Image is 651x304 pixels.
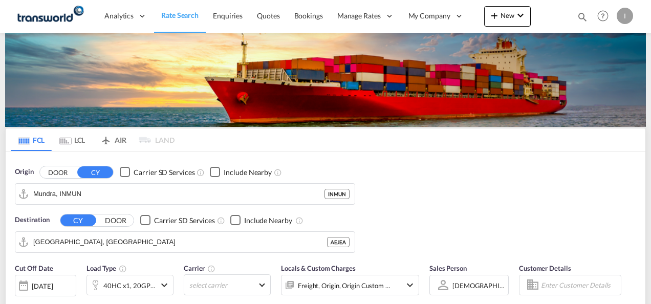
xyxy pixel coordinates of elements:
[184,264,215,272] span: Carrier
[244,215,292,226] div: Include Nearby
[40,166,76,178] button: DOOR
[15,232,355,252] md-input-container: Jebel Ali, AEJEA
[140,215,215,226] md-checkbox: Checkbox No Ink
[77,166,113,178] button: CY
[103,278,156,293] div: 40HC x1 20GP x1
[210,167,272,178] md-checkbox: Checkbox No Ink
[15,184,355,204] md-input-container: Mundra, INMUN
[86,275,173,295] div: 40HC x1 20GP x1icon-chevron-down
[120,167,194,178] md-checkbox: Checkbox No Ink
[594,7,612,25] span: Help
[119,265,127,273] md-icon: icon-information-outline
[60,214,96,226] button: CY
[213,11,243,20] span: Enquiries
[324,189,350,199] div: INMUN
[11,128,52,151] md-tab-item: FCL
[104,11,134,21] span: Analytics
[33,234,327,250] input: Search by Port
[594,7,617,26] div: Help
[134,167,194,178] div: Carrier SD Services
[452,281,543,290] div: [DEMOGRAPHIC_DATA] Kiran
[11,128,175,151] md-pagination-wrapper: Use the left and right arrow keys to navigate between tabs
[281,275,419,295] div: Freight Origin Origin Custom Destination Factory Stuffingicon-chevron-down
[617,8,633,24] div: I
[52,128,93,151] md-tab-item: LCL
[519,264,571,272] span: Customer Details
[404,279,416,291] md-icon: icon-chevron-down
[15,5,84,28] img: f753ae806dec11f0841701cdfdf085c0.png
[224,167,272,178] div: Include Nearby
[98,214,134,226] button: DOOR
[294,11,323,20] span: Bookings
[274,168,282,177] md-icon: Unchecked: Ignores neighbouring ports when fetching rates.Checked : Includes neighbouring ports w...
[451,278,506,293] md-select: Sales Person: Irishi Kiran
[5,33,646,127] img: LCL+%26+FCL+BACKGROUND.png
[100,134,112,142] md-icon: icon-airplane
[337,11,381,21] span: Manage Rates
[207,265,215,273] md-icon: The selected Trucker/Carrierwill be displayed in the rate results If the rates are from another f...
[197,168,205,177] md-icon: Unchecked: Search for CY (Container Yard) services for all selected carriers.Checked : Search for...
[488,11,527,19] span: New
[161,11,199,19] span: Rate Search
[15,264,53,272] span: Cut Off Date
[484,6,531,27] button: icon-plus 400-fgNewicon-chevron-down
[577,11,588,23] md-icon: icon-magnify
[514,9,527,21] md-icon: icon-chevron-down
[429,264,467,272] span: Sales Person
[488,9,501,21] md-icon: icon-plus 400-fg
[15,215,50,225] span: Destination
[154,215,215,226] div: Carrier SD Services
[86,264,127,272] span: Load Type
[33,186,324,202] input: Search by Port
[298,278,391,293] div: Freight Origin Origin Custom Destination Factory Stuffing
[32,281,53,291] div: [DATE]
[327,237,350,247] div: AEJEA
[15,275,76,296] div: [DATE]
[217,216,225,225] md-icon: Unchecked: Search for CY (Container Yard) services for all selected carriers.Checked : Search for...
[158,279,170,291] md-icon: icon-chevron-down
[257,11,279,20] span: Quotes
[15,167,33,177] span: Origin
[93,128,134,151] md-tab-item: AIR
[230,215,292,226] md-checkbox: Checkbox No Ink
[408,11,450,21] span: My Company
[281,264,356,272] span: Locals & Custom Charges
[295,216,303,225] md-icon: Unchecked: Ignores neighbouring ports when fetching rates.Checked : Includes neighbouring ports w...
[541,277,618,293] input: Enter Customer Details
[577,11,588,27] div: icon-magnify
